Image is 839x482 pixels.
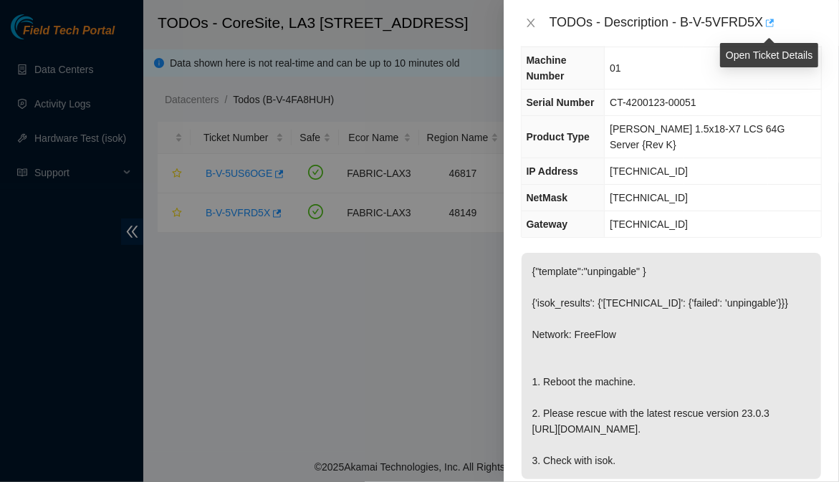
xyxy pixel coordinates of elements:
span: Machine Number [527,54,567,82]
span: NetMask [527,192,568,203]
p: {"template":"unpingable" } {'isok_results': {'[TECHNICAL_ID]': {'failed': 'unpingable'}}} Network... [522,253,821,479]
span: Gateway [527,218,568,230]
span: 01 [610,62,621,74]
span: close [525,17,537,29]
span: IP Address [527,165,578,177]
span: Product Type [527,131,590,143]
div: TODOs - Description - B-V-5VFRD5X [550,11,822,34]
span: CT-4200123-00051 [610,97,696,108]
span: Serial Number [527,97,595,108]
span: [TECHNICAL_ID] [610,192,688,203]
div: Open Ticket Details [720,43,818,67]
button: Close [521,16,541,30]
span: [TECHNICAL_ID] [610,165,688,177]
span: [PERSON_NAME] 1.5x18-X7 LCS 64G Server {Rev K} [610,123,785,150]
span: [TECHNICAL_ID] [610,218,688,230]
